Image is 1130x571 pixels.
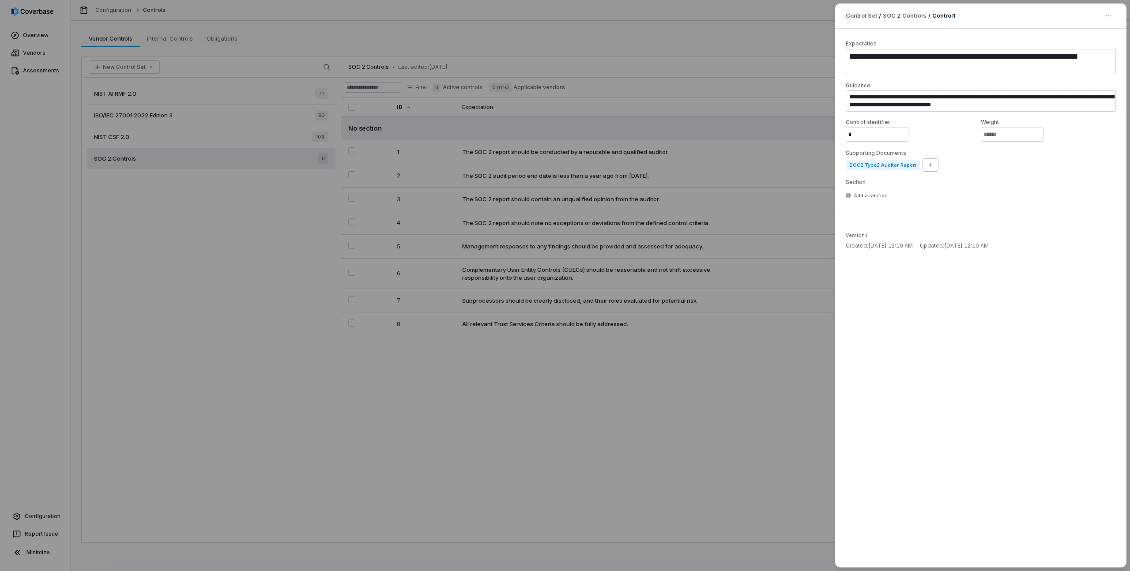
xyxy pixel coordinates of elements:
span: Control 1 [932,12,956,19]
label: Expectation [846,40,877,47]
label: Guidance [846,82,870,89]
label: Weight [981,119,1116,126]
a: SOC 2 Controls [883,11,927,20]
span: SOC2 Type2 Auditor Report [846,160,920,170]
span: Updated: [DATE] 12:10 AM [920,242,989,249]
span: Version 1 [846,232,868,238]
p: / [879,12,881,20]
p: / [928,12,930,20]
label: Control Identifier [846,119,981,126]
div: Add a section [846,192,888,199]
button: Add a section [843,188,890,203]
span: Created: [DATE] 12:10 AM [846,242,913,249]
span: Control Set [846,11,877,20]
label: Section [846,179,1116,186]
label: Supporting Documents [846,150,906,157]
